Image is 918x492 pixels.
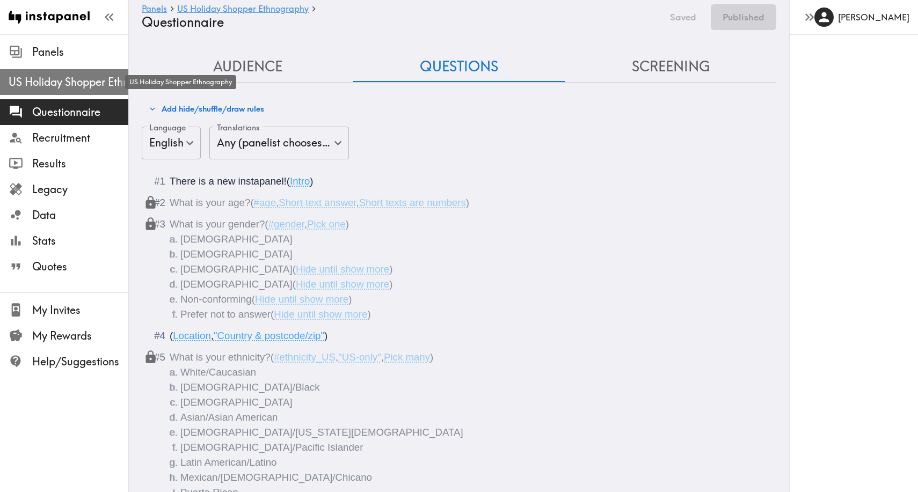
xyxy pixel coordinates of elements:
span: ( [293,278,296,290]
div: Any (panelist chooses any language Instapanel supports, and the questionnaire is auto-translated) [209,127,349,160]
span: Short texts are numbers [359,197,466,208]
div: Questionnaire Audience/Questions/Screening Tab Navigation [142,52,776,82]
span: [DEMOGRAPHIC_DATA] [180,396,293,408]
span: My Invites [32,303,128,318]
span: ( [271,351,274,363]
span: "US-only" [338,351,381,363]
span: Hide until show more [274,309,367,320]
button: Add hide/shuffle/draw rules [146,100,267,118]
span: , [356,197,359,208]
span: #gender [268,218,304,230]
span: Pick one [307,218,346,230]
span: Hide until show more [296,263,389,275]
label: Translations [217,122,260,134]
label: Language [149,122,186,134]
span: Quotes [32,259,128,274]
span: Mexican/[DEMOGRAPHIC_DATA]/Chicano [180,472,372,483]
span: ) [348,293,352,305]
span: Questionnaire [32,105,128,120]
span: What is your ethnicity? [170,351,271,363]
span: Hide until show more [296,278,389,290]
span: Results [32,156,128,171]
span: My Rewards [32,328,128,343]
span: [DEMOGRAPHIC_DATA]/[US_STATE][DEMOGRAPHIC_DATA] [180,427,463,438]
span: [DEMOGRAPHIC_DATA] [180,248,293,260]
span: ) [389,278,392,290]
span: Panels [32,45,128,60]
span: US Holiday Shopper Ethnography [9,75,128,90]
span: ( [293,263,296,275]
span: ( [250,197,253,208]
a: Panels [142,4,167,14]
span: ) [430,351,433,363]
span: [DEMOGRAPHIC_DATA]/Black [180,381,320,393]
span: ( [287,175,290,187]
span: ) [346,218,349,230]
span: White/Caucasian [180,366,256,378]
span: ) [389,263,392,275]
span: Short text answer [279,197,356,208]
span: Pick many [384,351,430,363]
span: What is your age? [170,197,250,208]
span: Recruitment [32,130,128,145]
span: "Country & postcode/zip" [214,330,324,341]
span: [DEMOGRAPHIC_DATA] [180,263,293,275]
span: #age [254,197,276,208]
span: Help/Suggestions [32,354,128,369]
span: , [276,197,279,208]
a: US Holiday Shopper Ethnography [177,4,309,14]
span: There is a new instapanel! [170,175,287,187]
span: , [304,218,307,230]
button: Questions [353,52,565,82]
span: #ethnicity_US [274,351,336,363]
span: Hide until show more [255,293,348,305]
span: Legacy [32,182,128,197]
span: [DEMOGRAPHIC_DATA]/Pacific Islander [180,442,363,453]
div: US Holiday Shopper Ethnography [125,75,236,89]
button: Screening [565,52,776,82]
span: ) [324,330,327,341]
span: ( [252,293,255,305]
span: ) [310,175,313,187]
span: Latin American/Latino [180,457,276,468]
span: ( [265,218,268,230]
span: ) [466,197,469,208]
div: English [142,127,201,160]
span: Prefer not to answer [180,309,271,320]
span: ) [367,309,370,320]
span: [DEMOGRAPHIC_DATA] [180,233,293,245]
span: ( [271,309,274,320]
span: Location [173,330,211,341]
span: , [381,351,384,363]
span: [DEMOGRAPHIC_DATA] [180,278,293,290]
button: Audience [142,52,353,82]
span: Data [32,208,128,223]
h6: [PERSON_NAME] [838,11,909,23]
span: ( [170,330,173,341]
h4: Questionnaire [142,14,655,30]
span: Asian/Asian American [180,412,278,423]
span: Stats [32,233,128,248]
span: Non-conforming [180,293,252,305]
span: What is your gender? [170,218,265,230]
span: , [211,330,214,341]
span: , [336,351,338,363]
span: Intro [290,175,310,187]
